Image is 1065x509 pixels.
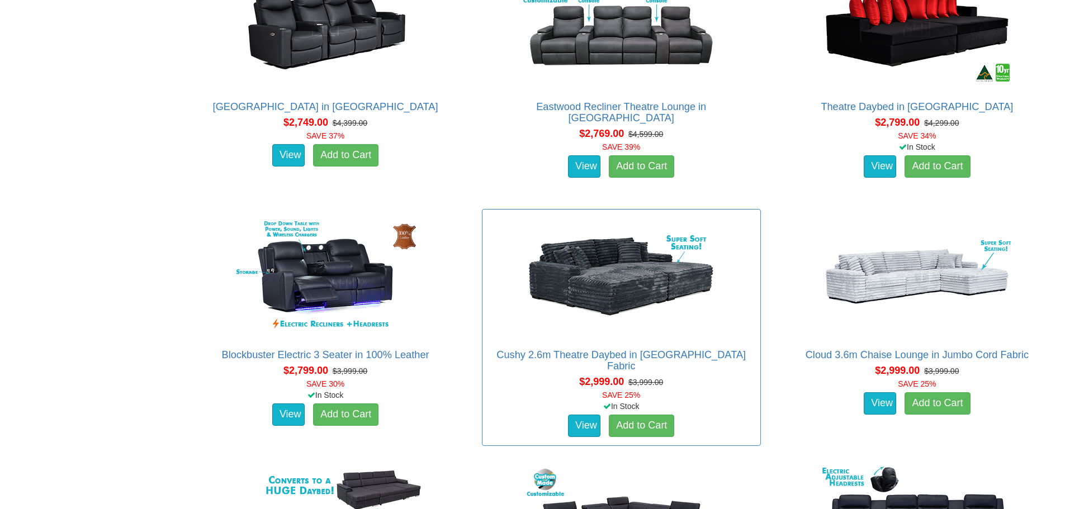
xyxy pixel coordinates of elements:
span: $2,999.00 [579,376,624,387]
span: $2,799.00 [283,365,328,376]
del: $3,999.00 [333,367,367,375]
a: View [272,403,305,426]
img: Cushy 2.6m Theatre Daybed in Jumbo Cord Fabric [520,215,722,338]
del: $4,599.00 [628,130,663,139]
div: In Stock [775,141,1059,153]
font: SAVE 37% [306,131,344,140]
span: $2,749.00 [283,117,328,128]
a: Cushy 2.6m Theatre Daybed in [GEOGRAPHIC_DATA] Fabric [496,349,746,372]
div: In Stock [183,389,467,401]
span: $2,769.00 [579,128,624,139]
a: View [568,155,600,178]
a: Add to Cart [313,403,378,426]
a: View [864,155,896,178]
del: $3,999.00 [924,367,959,375]
font: SAVE 25% [602,391,640,399]
font: SAVE 39% [602,142,640,151]
del: $4,299.00 [924,118,959,127]
a: Add to Cart [905,155,970,178]
font: SAVE 30% [306,379,344,388]
del: $4,399.00 [333,118,367,127]
a: Add to Cart [905,392,970,415]
img: Blockbuster Electric 3 Seater in 100% Leather [225,215,426,338]
a: Blockbuster Electric 3 Seater in 100% Leather [222,349,429,360]
a: View [272,144,305,167]
a: Cloud 3.6m Chaise Lounge in Jumbo Cord Fabric [806,349,1029,360]
a: Eastwood Recliner Theatre Lounge in [GEOGRAPHIC_DATA] [536,101,706,123]
a: View [568,415,600,437]
del: $3,999.00 [628,378,663,387]
img: Cloud 3.6m Chaise Lounge in Jumbo Cord Fabric [816,215,1017,338]
a: Add to Cart [609,415,674,437]
a: View [864,392,896,415]
span: $2,799.00 [875,117,920,128]
span: $2,999.00 [875,365,920,376]
a: [GEOGRAPHIC_DATA] in [GEOGRAPHIC_DATA] [213,101,438,112]
a: Add to Cart [313,144,378,167]
a: Add to Cart [609,155,674,178]
font: SAVE 25% [898,379,936,388]
a: Theatre Daybed in [GEOGRAPHIC_DATA] [821,101,1013,112]
div: In Stock [480,401,763,412]
font: SAVE 34% [898,131,936,140]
